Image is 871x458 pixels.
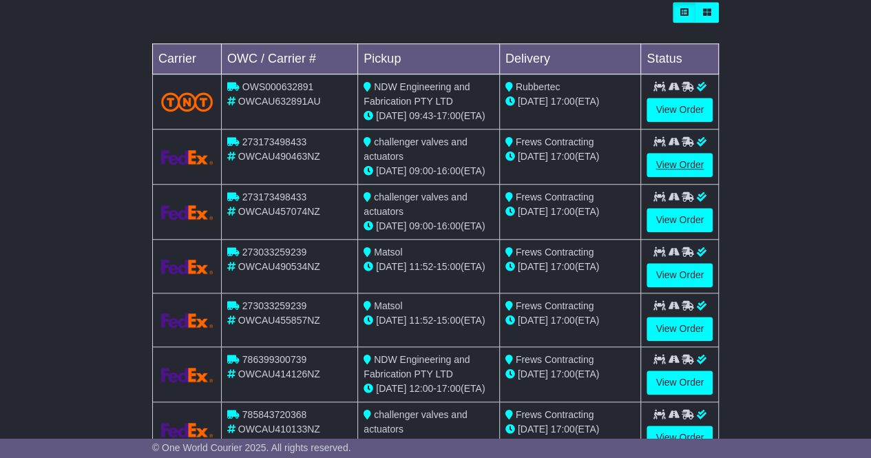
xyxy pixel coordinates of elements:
[161,313,213,328] img: FedEx.png
[516,409,594,420] span: Frews Contracting
[505,205,636,219] div: (ETA)
[242,191,306,202] span: 273173498433
[376,220,406,231] span: [DATE]
[505,260,636,274] div: (ETA)
[364,260,494,274] div: - (ETA)
[647,263,713,287] a: View Order
[376,165,406,176] span: [DATE]
[364,136,467,162] span: challenger valves and actuators
[358,44,500,74] td: Pickup
[551,96,575,107] span: 17:00
[221,44,357,74] td: OWC / Carrier #
[437,383,461,394] span: 17:00
[516,354,594,365] span: Frews Contracting
[238,206,320,217] span: OWCAU457074NZ
[437,110,461,121] span: 17:00
[499,44,641,74] td: Delivery
[551,315,575,326] span: 17:00
[242,247,306,258] span: 273033259239
[518,315,548,326] span: [DATE]
[364,164,494,178] div: - (ETA)
[437,261,461,272] span: 15:00
[647,208,713,232] a: View Order
[161,92,213,111] img: TNT_Domestic.png
[516,247,594,258] span: Frews Contracting
[364,191,467,217] span: challenger valves and actuators
[376,383,406,394] span: [DATE]
[437,315,461,326] span: 15:00
[505,149,636,164] div: (ETA)
[364,313,494,328] div: - (ETA)
[152,442,351,453] span: © One World Courier 2025. All rights reserved.
[551,206,575,217] span: 17:00
[516,191,594,202] span: Frews Contracting
[161,423,213,437] img: FedEx.png
[518,424,548,435] span: [DATE]
[152,44,221,74] td: Carrier
[242,136,306,147] span: 273173498433
[647,371,713,395] a: View Order
[437,220,461,231] span: 16:00
[409,110,433,121] span: 09:43
[238,315,320,326] span: OWCAU455857NZ
[238,424,320,435] span: OWCAU410133NZ
[647,317,713,341] a: View Order
[161,150,213,165] img: FedEx.png
[516,300,594,311] span: Frews Contracting
[409,220,433,231] span: 09:00
[516,136,594,147] span: Frews Contracting
[238,261,320,272] span: OWCAU490534NZ
[161,368,213,382] img: FedEx.png
[364,382,494,396] div: - (ETA)
[364,354,470,379] span: NDW Engineering and Fabrication PTY LTD
[374,247,402,258] span: Matsol
[376,110,406,121] span: [DATE]
[518,96,548,107] span: [DATE]
[364,109,494,123] div: - (ETA)
[238,368,320,379] span: OWCAU414126NZ
[238,151,320,162] span: OWCAU490463NZ
[242,354,306,365] span: 786399300739
[238,96,321,107] span: OWCAU632891AU
[518,368,548,379] span: [DATE]
[518,151,548,162] span: [DATE]
[505,422,636,437] div: (ETA)
[364,437,494,451] div: - (ETA)
[551,424,575,435] span: 17:00
[242,300,306,311] span: 273033259239
[437,165,461,176] span: 16:00
[505,94,636,109] div: (ETA)
[505,313,636,328] div: (ETA)
[376,261,406,272] span: [DATE]
[647,153,713,177] a: View Order
[364,219,494,233] div: - (ETA)
[242,409,306,420] span: 785843720368
[505,367,636,382] div: (ETA)
[551,261,575,272] span: 17:00
[551,151,575,162] span: 17:00
[551,368,575,379] span: 17:00
[409,165,433,176] span: 09:00
[518,261,548,272] span: [DATE]
[376,315,406,326] span: [DATE]
[364,81,470,107] span: NDW Engineering and Fabrication PTY LTD
[647,426,713,450] a: View Order
[409,261,433,272] span: 11:52
[409,383,433,394] span: 12:00
[374,300,402,311] span: Matsol
[161,205,213,220] img: FedEx.png
[242,81,314,92] span: OWS000632891
[641,44,719,74] td: Status
[647,98,713,122] a: View Order
[364,409,467,435] span: challenger valves and actuators
[516,81,560,92] span: Rubbertec
[409,315,433,326] span: 11:52
[161,260,213,274] img: FedEx.png
[518,206,548,217] span: [DATE]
